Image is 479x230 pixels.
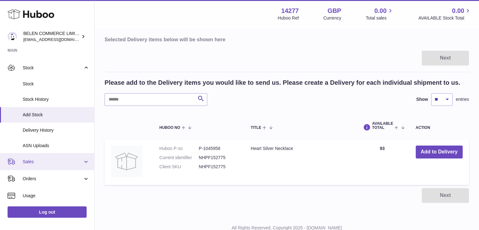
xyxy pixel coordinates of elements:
div: Action [416,126,463,130]
strong: 14277 [281,7,299,15]
span: Usage [23,193,89,199]
dd: NHPF152775 [199,164,238,170]
span: Huboo no [159,126,180,130]
button: Add to Delivery [416,146,463,158]
span: entries [456,96,469,102]
div: Huboo Ref [278,15,299,21]
img: Heart Silver Necklace [111,146,142,177]
a: 0.00 Total sales [366,7,394,21]
div: BELEN COMMERCE LIMITED [23,31,80,43]
span: Title [251,126,261,130]
span: Add Stock [23,112,89,118]
span: 0.00 [452,7,464,15]
span: Stock History [23,96,89,102]
span: AVAILABLE Total [372,122,393,130]
span: Orders [23,176,83,182]
span: Stock [23,81,89,87]
img: zenmindcoeu@gmail.com [8,32,17,41]
td: 93 [355,139,409,185]
td: Heart Silver Necklace [244,139,355,185]
dt: Huboo P no [159,146,199,152]
h2: Please add to the Delivery items you would like to send us. Please create a Delivery for each ind... [105,78,460,87]
span: AVAILABLE Stock Total [418,15,471,21]
label: Show [416,96,428,102]
span: 0.00 [374,7,387,15]
span: Delivery History [23,127,89,133]
span: Sales [23,159,83,165]
div: Currency [323,15,341,21]
a: Log out [8,206,87,218]
span: Total sales [366,15,394,21]
dt: Current identifier [159,155,199,161]
dd: NHPF152775 [199,155,238,161]
span: [EMAIL_ADDRESS][DOMAIN_NAME] [23,37,93,42]
span: Stock [23,65,83,71]
h3: Selected Delivery items below will be shown here [105,36,469,43]
dt: Client SKU [159,164,199,170]
a: 0.00 AVAILABLE Stock Total [418,7,471,21]
dd: P-1045958 [199,146,238,152]
span: ASN Uploads [23,143,89,149]
strong: GBP [328,7,341,15]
